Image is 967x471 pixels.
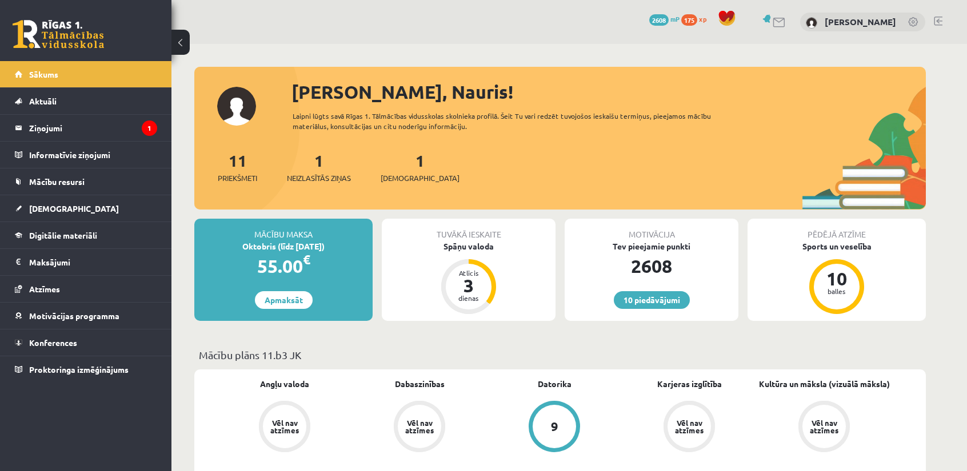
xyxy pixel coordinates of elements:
[15,276,157,302] a: Atzīmes
[748,219,926,240] div: Pēdējā atzīme
[15,222,157,248] a: Digitālie materiāli
[622,401,757,454] a: Vēl nav atzīmes
[218,150,257,184] a: 11Priekšmeti
[15,61,157,87] a: Sākums
[487,401,622,454] a: 9
[29,176,85,187] span: Mācību resursi
[748,240,926,252] div: Sports un veselība
[15,195,157,222] a: [DEMOGRAPHIC_DATA]
[381,172,459,184] span: [DEMOGRAPHIC_DATA]
[29,311,119,321] span: Motivācijas programma
[820,288,854,295] div: balles
[382,219,556,240] div: Tuvākā ieskaite
[15,329,157,356] a: Konferences
[657,378,722,390] a: Karjeras izglītība
[29,142,157,168] legend: Informatīvie ziņojumi
[565,240,738,252] div: Tev pieejamie punkti
[218,172,257,184] span: Priekšmeti
[681,14,697,26] span: 175
[13,20,104,49] a: Rīgas 1. Tālmācības vidusskola
[352,401,487,454] a: Vēl nav atzīmes
[649,14,680,23] a: 2608 mP
[194,252,373,280] div: 55.00
[29,364,129,375] span: Proktoringa izmēģinājums
[748,240,926,316] a: Sports un veselība 10 balles
[217,401,352,454] a: Vēl nav atzīmes
[538,378,572,390] a: Datorika
[303,251,310,268] span: €
[29,69,58,79] span: Sākums
[808,419,840,434] div: Vēl nav atzīmes
[260,378,309,390] a: Angļu valoda
[255,291,313,309] a: Apmaksāt
[451,269,486,276] div: Atlicis
[29,249,157,275] legend: Maksājumi
[757,401,892,454] a: Vēl nav atzīmes
[614,291,690,309] a: 10 piedāvājumi
[29,337,77,348] span: Konferences
[673,419,705,434] div: Vēl nav atzīmes
[395,378,445,390] a: Dabaszinības
[382,240,556,252] div: Spāņu valoda
[565,252,738,280] div: 2608
[381,150,459,184] a: 1[DEMOGRAPHIC_DATA]
[29,230,97,240] span: Digitālie materiāli
[194,240,373,252] div: Oktobris (līdz [DATE])
[825,16,896,27] a: [PERSON_NAME]
[403,419,435,434] div: Vēl nav atzīmes
[382,240,556,316] a: Spāņu valoda Atlicis 3 dienas
[649,14,669,26] span: 2608
[670,14,680,23] span: mP
[15,168,157,195] a: Mācību resursi
[681,14,712,23] a: 175 xp
[29,203,119,214] span: [DEMOGRAPHIC_DATA]
[291,78,926,106] div: [PERSON_NAME], Nauris!
[293,111,732,131] div: Laipni lūgts savā Rīgas 1. Tālmācības vidusskolas skolnieka profilā. Šeit Tu vari redzēt tuvojošo...
[15,303,157,329] a: Motivācijas programma
[820,269,854,288] div: 10
[287,150,351,184] a: 1Neizlasītās ziņas
[15,356,157,383] a: Proktoringa izmēģinājums
[699,14,706,23] span: xp
[451,276,486,295] div: 3
[806,17,817,29] img: Nauris Vakermanis
[29,284,60,294] span: Atzīmes
[142,120,157,136] i: 1
[194,219,373,240] div: Mācību maksa
[15,88,157,114] a: Aktuāli
[565,219,738,240] div: Motivācija
[29,115,157,141] legend: Ziņojumi
[15,115,157,141] a: Ziņojumi1
[29,96,57,106] span: Aktuāli
[451,295,486,301] div: dienas
[287,172,351,184] span: Neizlasītās ziņas
[551,420,558,433] div: 9
[269,419,301,434] div: Vēl nav atzīmes
[759,378,890,390] a: Kultūra un māksla (vizuālā māksla)
[15,142,157,168] a: Informatīvie ziņojumi
[199,347,921,363] p: Mācību plāns 11.b3 JK
[15,249,157,275] a: Maksājumi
